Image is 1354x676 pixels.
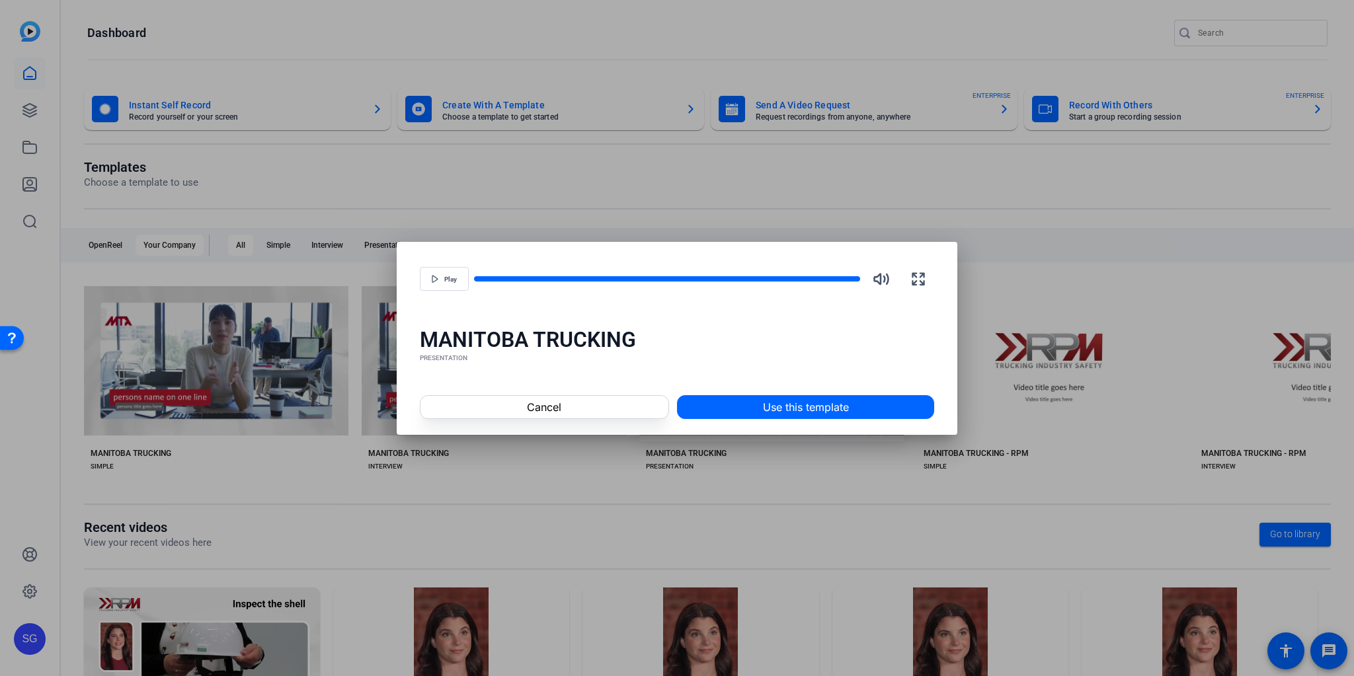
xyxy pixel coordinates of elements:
[444,276,457,283] span: Play
[527,399,561,415] span: Cancel
[677,395,934,419] button: Use this template
[420,395,669,419] button: Cancel
[420,353,935,363] div: PRESENTATION
[420,326,935,353] div: MANITOBA TRUCKING
[420,267,469,291] button: Play
[902,263,934,295] button: Fullscreen
[763,399,849,415] span: Use this template
[865,263,897,295] button: Mute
